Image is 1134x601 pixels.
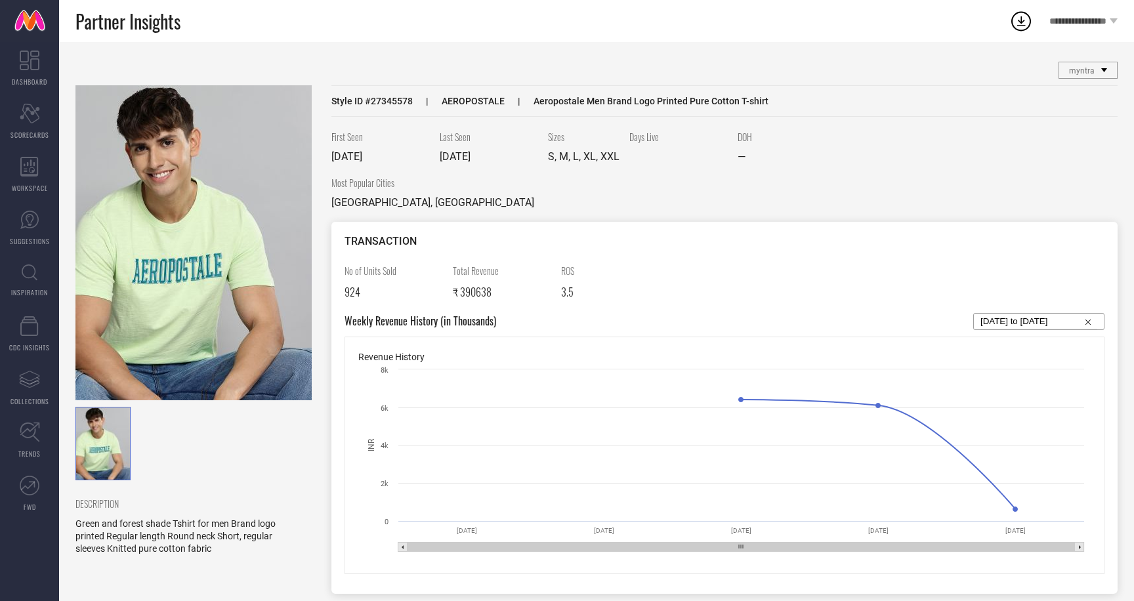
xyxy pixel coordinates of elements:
text: INR [367,438,376,451]
span: Days Live [629,130,728,144]
text: [DATE] [594,527,614,534]
text: [DATE] [457,527,477,534]
span: FWD [24,502,36,512]
span: ROS [561,264,660,278]
text: 8k [381,366,388,375]
span: S, M, L, XL, XXL [548,150,619,163]
span: First Seen [331,130,430,144]
span: Sizes [548,130,619,144]
span: CDC INSIGHTS [9,342,50,352]
span: INSPIRATION [11,287,48,297]
span: [DATE] [440,150,471,163]
text: [DATE] [868,527,889,534]
span: Style ID # 27345578 [331,96,413,106]
span: Most Popular Cities [331,176,534,190]
span: 3.5 [561,284,574,300]
span: Partner Insights [75,8,180,35]
span: Green and forest shade Tshirt for men Brand logo printed Regular length Round neck Short, regular... [75,518,276,554]
span: SUGGESTIONS [10,236,50,246]
span: No of Units Sold [345,264,443,278]
text: 4k [381,442,388,450]
div: Open download list [1009,9,1033,33]
span: WORKSPACE [12,183,48,193]
span: [DATE] [331,150,362,163]
span: Aeropostale Men Brand Logo Printed Pure Cotton T-shirt [505,96,768,106]
span: SCORECARDS [10,130,49,140]
span: AEROPOSTALE [413,96,505,106]
text: [DATE] [731,527,751,534]
span: 924 [345,284,360,300]
text: 2k [381,480,388,488]
span: Weekly Revenue History (in Thousands) [345,313,496,330]
span: ₹ 390638 [453,284,492,300]
text: [DATE] [1005,527,1026,534]
span: TRENDS [18,449,41,459]
span: myntra [1069,66,1095,75]
span: Revenue History [358,352,425,362]
span: [GEOGRAPHIC_DATA], [GEOGRAPHIC_DATA] [331,196,534,209]
span: DASHBOARD [12,77,47,87]
text: 0 [385,518,388,526]
span: COLLECTIONS [10,396,49,406]
span: Total Revenue [453,264,551,278]
text: 6k [381,404,388,413]
span: Last Seen [440,130,538,144]
span: DOH [738,130,836,144]
input: Select... [980,314,1097,329]
span: DESCRIPTION [75,497,302,510]
div: TRANSACTION [345,235,1104,247]
span: — [738,150,745,163]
